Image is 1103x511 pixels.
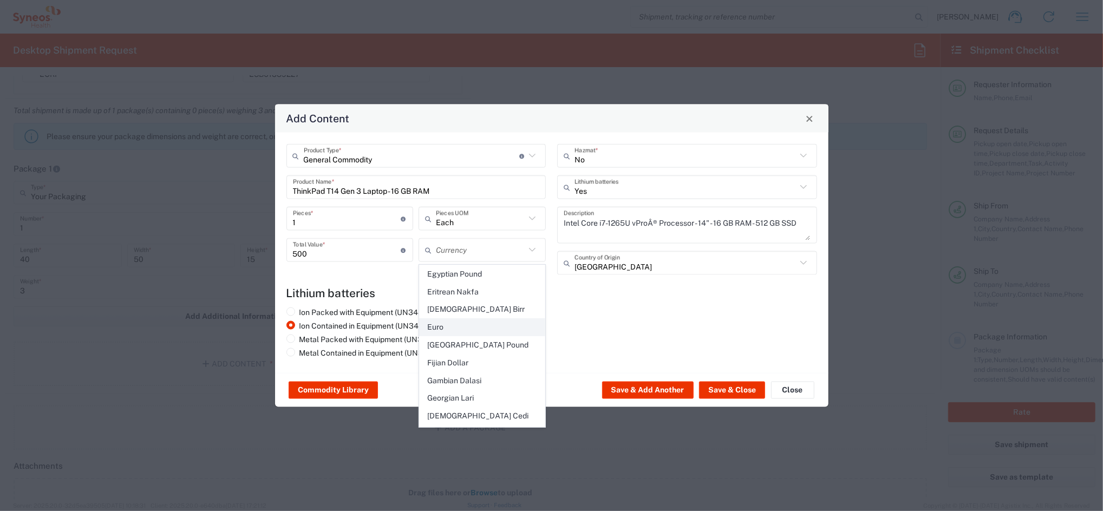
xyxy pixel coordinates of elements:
label: Ion Contained in Equipment (UN3481, PI967) [286,321,454,331]
span: Gambian Dalasi [420,372,545,389]
h4: Add Content [286,110,349,126]
button: Close [802,111,817,126]
label: Metal Packed with Equipment (UN3091, PI969) [286,335,463,344]
label: Metal Contained in Equipment (UN3091, PI970) [286,348,463,358]
button: Commodity Library [289,382,378,399]
span: Eritrean Nakfa [420,284,545,300]
button: Save & Add Another [602,382,694,399]
span: [DEMOGRAPHIC_DATA] Cedi [420,408,545,424]
h4: Lithium batteries [286,286,817,300]
button: Save & Close [699,382,765,399]
span: Egyptian Pound [420,266,545,283]
label: Ion Packed with Equipment (UN3481, PI966) [286,307,454,317]
span: Euro [420,319,545,336]
span: Fijian Dollar [420,355,545,371]
span: [DEMOGRAPHIC_DATA] Birr [420,301,545,318]
span: Gibraltar Pound [420,425,545,442]
button: Close [771,382,814,399]
span: Georgian Lari [420,390,545,407]
span: [GEOGRAPHIC_DATA] Pound [420,337,545,353]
